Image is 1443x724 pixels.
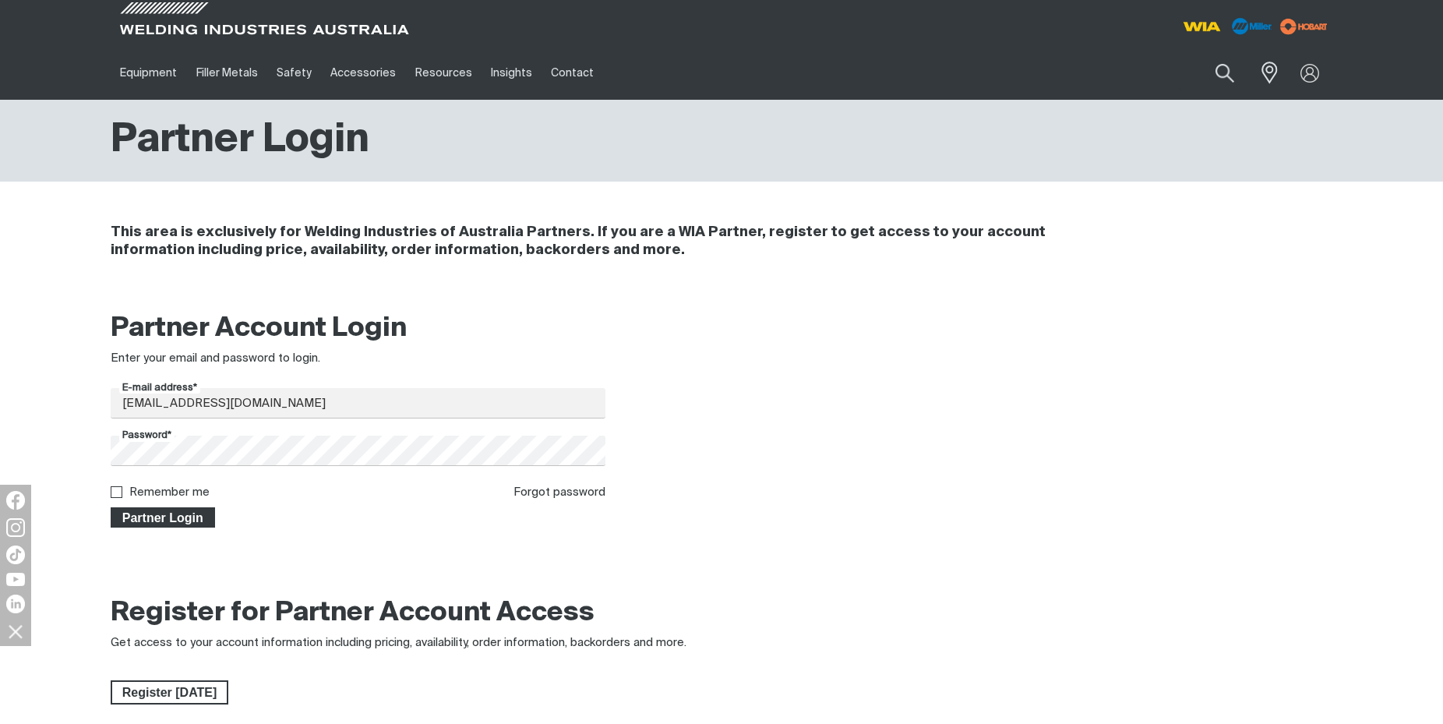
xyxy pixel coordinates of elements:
[6,546,25,564] img: TikTok
[111,350,605,368] div: Enter your email and password to login.
[513,486,605,498] a: Forgot password
[112,507,213,528] span: Partner Login
[111,46,186,100] a: Equipment
[6,595,25,613] img: LinkedIn
[186,46,266,100] a: Filler Metals
[1179,55,1251,91] input: Product name or item number...
[1275,15,1332,38] img: miller
[111,680,228,705] a: Register Today
[111,115,369,166] h1: Partner Login
[267,46,321,100] a: Safety
[6,518,25,537] img: Instagram
[111,312,605,346] h2: Partner Account Login
[111,596,594,630] h2: Register for Partner Account Access
[111,507,215,528] button: Partner Login
[2,618,29,645] img: hide socials
[129,486,210,498] label: Remember me
[406,46,482,100] a: Resources
[111,224,1124,260] h4: This area is exclusively for Welding Industries of Australia Partners. If you are a WIA Partner, ...
[111,46,1027,100] nav: Main
[321,46,405,100] a: Accessories
[6,491,25,510] img: Facebook
[482,46,542,100] a: Insights
[111,637,686,648] span: Get access to your account information including pricing, availability, order information, backor...
[112,680,227,705] span: Register [DATE]
[1198,55,1251,91] button: Search products
[542,46,603,100] a: Contact
[6,573,25,586] img: YouTube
